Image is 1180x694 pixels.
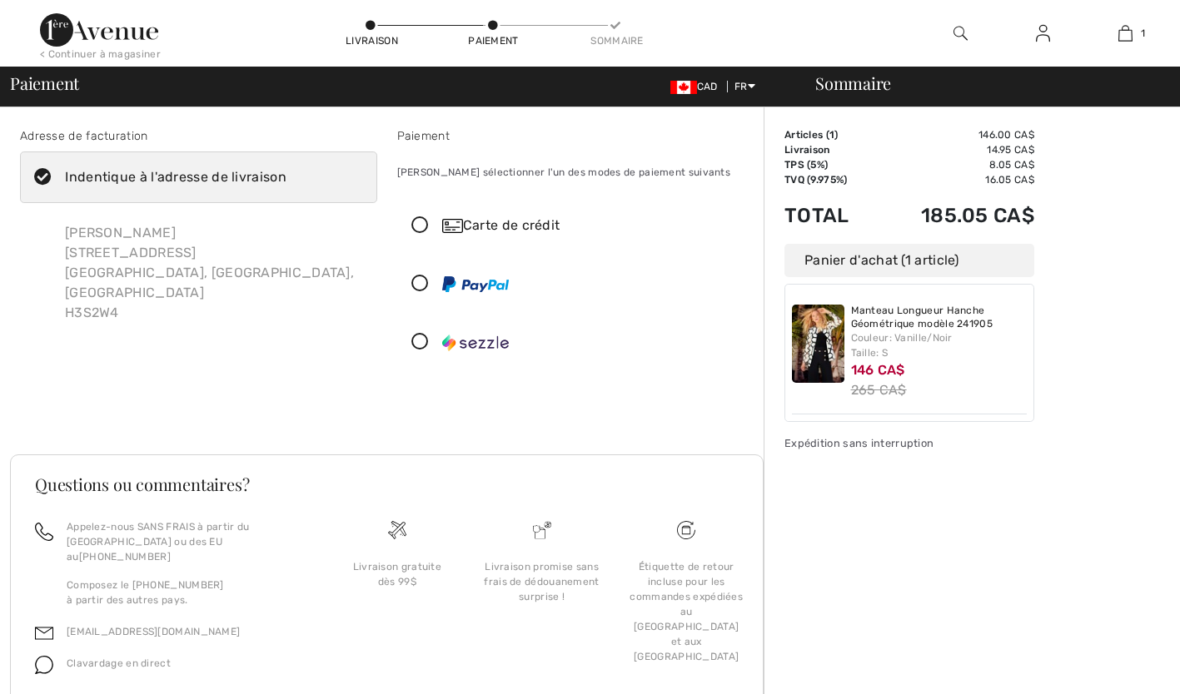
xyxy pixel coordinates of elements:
img: recherche [953,23,968,43]
div: Panier d'achat (1 article) [784,244,1034,277]
span: Paiement [10,75,79,92]
img: email [35,624,53,642]
img: 1ère Avenue [40,13,158,47]
a: Se connecter [1023,23,1063,44]
span: 1 [1141,26,1145,41]
img: PayPal [442,276,509,292]
div: Livraison promise sans frais de dédouanement surprise ! [483,559,601,604]
span: CAD [670,81,724,92]
p: Appelez-nous SANS FRAIS à partir du [GEOGRAPHIC_DATA] ou des EU au [67,519,305,564]
td: Total [784,187,875,244]
a: [PHONE_NUMBER] [79,551,171,563]
div: Carte de crédit [442,216,742,235]
div: < Continuer à magasiner [40,47,161,62]
div: Sommaire [795,75,1170,92]
div: [PERSON_NAME] [STREET_ADDRESS] [GEOGRAPHIC_DATA], [GEOGRAPHIC_DATA], [GEOGRAPHIC_DATA] H3S2W4 [52,210,377,336]
span: 146 CA$ [851,362,905,378]
img: Sezzle [442,335,509,351]
img: Livraison gratuite dès 99$ [388,521,406,539]
a: Manteau Longueur Hanche Géométrique modèle 241905 [851,305,1028,330]
td: Livraison [784,142,875,157]
img: Livraison promise sans frais de dédouanement surprise&nbsp;! [533,521,551,539]
td: 185.05 CA$ [875,187,1034,244]
div: Paiement [397,127,754,145]
img: Mon panier [1118,23,1133,43]
img: call [35,523,53,541]
div: Couleur: Vanille/Noir Taille: S [851,330,1028,360]
s: 265 CA$ [851,382,907,398]
p: Composez le [PHONE_NUMBER] à partir des autres pays. [67,578,305,607]
td: 8.05 CA$ [875,157,1034,172]
img: chat [35,656,53,674]
img: Mes infos [1036,23,1050,43]
a: [EMAIL_ADDRESS][DOMAIN_NAME] [67,626,240,637]
div: Livraison [346,33,396,48]
div: Indentique à l'adresse de livraison [65,167,286,187]
img: Carte de crédit [442,219,463,233]
td: 16.05 CA$ [875,172,1034,187]
img: Canadian Dollar [670,81,697,94]
div: Étiquette de retour incluse pour les commandes expédiées au [GEOGRAPHIC_DATA] et aux [GEOGRAPHIC_... [627,559,745,664]
img: Manteau Longueur Hanche Géométrique modèle 241905 [792,305,844,383]
div: Adresse de facturation [20,127,377,145]
div: [PERSON_NAME] sélectionner l'un des modes de paiement suivants [397,151,754,193]
td: TPS (5%) [784,157,875,172]
h3: Questions ou commentaires? [35,476,739,493]
a: 1 [1085,23,1166,43]
span: FR [734,81,755,92]
td: 146.00 CA$ [875,127,1034,142]
span: 1 [829,129,834,141]
td: Articles ( ) [784,127,875,142]
td: 14.95 CA$ [875,142,1034,157]
img: Livraison gratuite dès 99$ [677,521,695,539]
div: Paiement [468,33,518,48]
div: Expédition sans interruption [784,435,1034,451]
span: Clavardage en direct [67,657,171,669]
td: TVQ (9.975%) [784,172,875,187]
div: Livraison gratuite dès 99$ [338,559,456,589]
div: Sommaire [590,33,640,48]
